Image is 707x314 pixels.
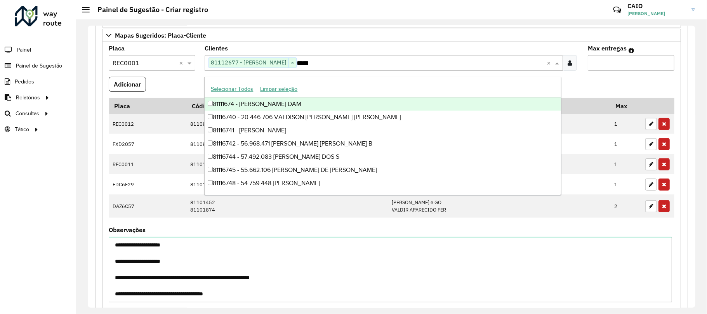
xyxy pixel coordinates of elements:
[547,58,553,68] span: Clear all
[90,5,208,14] h2: Painel de Sugestão - Criar registro
[288,58,296,68] span: ×
[109,114,186,134] td: REC0012
[207,83,257,95] button: Selecionar Todos
[186,154,388,174] td: 81101086
[102,42,681,313] div: Mapas Sugeridos: Placa-Cliente
[209,58,288,67] span: 81112677 - [PERSON_NAME]
[205,190,561,203] div: 81116749 - [PERSON_NAME]
[186,98,388,114] th: Código Cliente
[610,174,641,194] td: 1
[205,124,561,137] div: 81116741 - [PERSON_NAME]
[109,174,186,194] td: FDC6F29
[205,43,228,53] label: Clientes
[109,77,146,92] button: Adicionar
[15,78,34,86] span: Pedidos
[388,194,610,217] td: [PERSON_NAME] e GO VALDIR APARECIDO FER
[205,137,561,150] div: 81116742 - 56.968.471 [PERSON_NAME] [PERSON_NAME] B
[257,83,301,95] button: Limpar seleção
[109,134,186,154] td: FXD2057
[109,194,186,217] td: DAZ6C57
[186,194,388,217] td: 81101452 81101874
[610,194,641,217] td: 2
[186,114,388,134] td: 81108603
[205,177,561,190] div: 81116748 - 54.759.448 [PERSON_NAME]
[610,134,641,154] td: 1
[205,97,561,111] div: 81111674 - [PERSON_NAME] DAM
[179,58,186,68] span: Clear all
[115,32,206,38] span: Mapas Sugeridos: Placa-Cliente
[205,163,561,177] div: 81116745 - 55.662.106 [PERSON_NAME] DE [PERSON_NAME]
[16,94,40,102] span: Relatórios
[205,111,561,124] div: 81116740 - 20.446.706 VALDISON [PERSON_NAME] [PERSON_NAME]
[16,62,62,70] span: Painel de Sugestão
[102,29,681,42] a: Mapas Sugeridos: Placa-Cliente
[205,150,561,163] div: 81116744 - 57.492.083 [PERSON_NAME] DOS S
[17,46,31,54] span: Painel
[588,43,627,53] label: Max entregas
[16,109,39,118] span: Consultas
[610,154,641,174] td: 1
[610,98,641,114] th: Max
[109,98,186,114] th: Placa
[186,174,388,194] td: 81101086
[204,77,561,195] ng-dropdown-panel: Options list
[109,225,146,234] label: Observações
[186,134,388,154] td: 81108603
[15,125,29,134] span: Tático
[629,47,634,54] em: Máximo de clientes que serão colocados na mesma rota com os clientes informados
[627,2,686,10] h3: CAIO
[609,2,625,18] a: Contato Rápido
[109,154,186,174] td: REC0011
[610,114,641,134] td: 1
[109,43,125,53] label: Placa
[627,10,686,17] span: [PERSON_NAME]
